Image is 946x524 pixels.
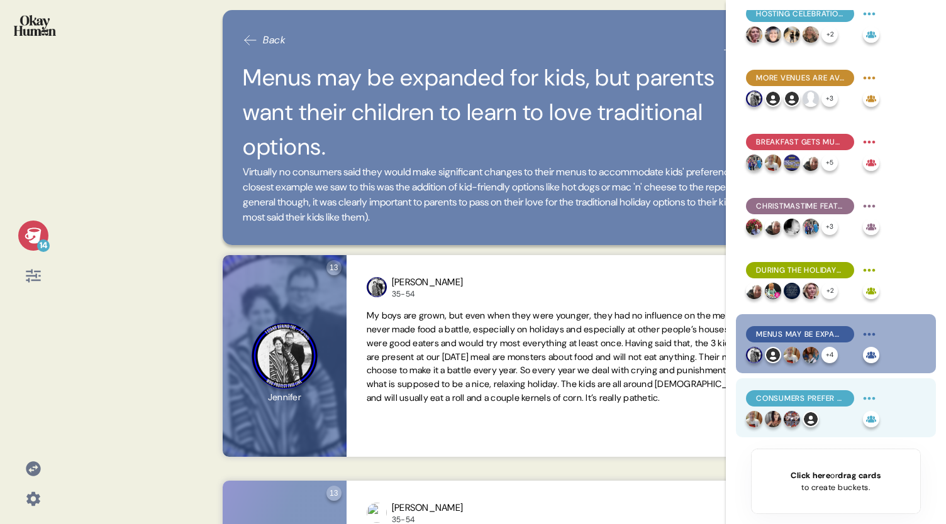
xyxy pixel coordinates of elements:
img: profilepic_5673737829398092.jpg [784,411,800,427]
img: profilepic_6255855701137639.jpg [746,26,762,43]
div: + 2 [821,283,838,299]
img: profilepic_6255855701137639.jpg [803,283,819,299]
img: profilepic_6143260352394863.jpg [784,219,800,235]
div: + 2 [821,26,838,43]
img: profilepic_6822589984424965.jpg [784,26,800,43]
img: profilepic_6118207068255983.jpg [746,283,762,299]
img: profilepic_6366407390071298.jpg [784,155,800,171]
span: Christmastime features many more food moments than [DATE]. [756,200,844,212]
img: l1ibTKarBSWXLOhlfT5LxFP+OttMJpPJZDKZTCbz9PgHEggSPYjZSwEAAAAASUVORK5CYII= [765,347,781,363]
img: l1ibTKarBSWXLOhlfT5LxFP+OttMJpPJZDKZTCbz9PgHEggSPYjZSwEAAAAASUVORK5CYII= [803,411,819,427]
img: profilepic_6118207068255983.jpg [765,219,781,235]
img: profilepic_6307197059393534.jpg [746,155,762,171]
img: okayhuman.3b1b6348.png [14,15,56,36]
span: More venues are available for Christmas meal(s) due to these gatherings' smaller sizes. [756,72,844,84]
span: Consumers prefer to keep side dishes constant between [DATE] and Christmas. [756,393,844,404]
div: 35-54 [392,289,463,299]
h2: Menus may be expanded for kids, but parents want their children to learn to love traditional opti... [243,60,769,165]
span: Back [263,33,286,48]
span: During the holidays, brands play a relatively muted role. [756,265,844,276]
img: profilepic_5353399098096503.jpg [803,347,819,363]
img: profilepic_6631478346880387.jpg [765,26,781,43]
div: 13 [326,486,342,501]
img: l1ibTKarBSWXLOhlfT5LxFP+OttMJpPJZDKZTCbz9PgHEggSPYjZSwEAAAAASUVORK5CYII= [765,90,781,107]
img: profilepic_9014162181991504.jpg [765,283,781,299]
img: profilepic_6116882778348035.jpg [784,283,800,299]
span: Click here [791,470,830,481]
img: profilepic_5887735114622915.jpg [746,90,762,107]
img: profilepic_6118207068255983.jpg [803,155,819,171]
span: My boys are grown, but even when they were younger, they had no influence on the menu. We never m... [367,310,760,403]
div: + 3 [821,219,838,235]
div: or to create buckets. [791,469,881,493]
img: l1ibTKarBSWXLOhlfT5LxFP+OttMJpPJZDKZTCbz9PgHEggSPYjZSwEAAAAASUVORK5CYII= [784,90,800,107]
div: [PERSON_NAME] [392,501,463,515]
div: [PERSON_NAME] [392,275,463,290]
img: profilepic_5713239948780130.jpg [746,411,762,427]
img: profilepic_6451382578247308.jpg [765,411,781,427]
div: + 5 [821,155,838,171]
img: profilepic_9172577226147194.jpg [746,219,762,235]
img: profilepic_5713239948780130.jpg [765,155,781,171]
span: Hosting celebrations provides a major benefit: control. [756,8,844,19]
span: drag cards [838,470,881,481]
img: profilepic_5713239948780130.jpg [784,347,800,363]
img: profilepic_5887735114622915.jpg [746,347,762,363]
img: profilepic_5887735114622915.jpg [367,277,387,297]
div: 13 [326,260,342,275]
img: profilepic_9133448226726180.jpg [803,90,819,107]
img: profilepic_6049375821826134.jpg [803,26,819,43]
span: Virtually no consumers said they would make significant changes to their menus to accommodate kid... [243,165,769,225]
div: 14 [37,239,50,252]
span: Menus may be expanded for kids, but parents want their children to learn to love traditional opti... [756,329,844,340]
img: profilepic_5898612526902846.jpg [367,503,387,523]
div: + 3 [821,90,838,107]
div: + 4 [821,347,838,363]
span: Breakfast gets much more attention on Christmas than at [DATE]. [756,136,844,148]
img: profilepic_6307197059393534.jpg [803,219,819,235]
